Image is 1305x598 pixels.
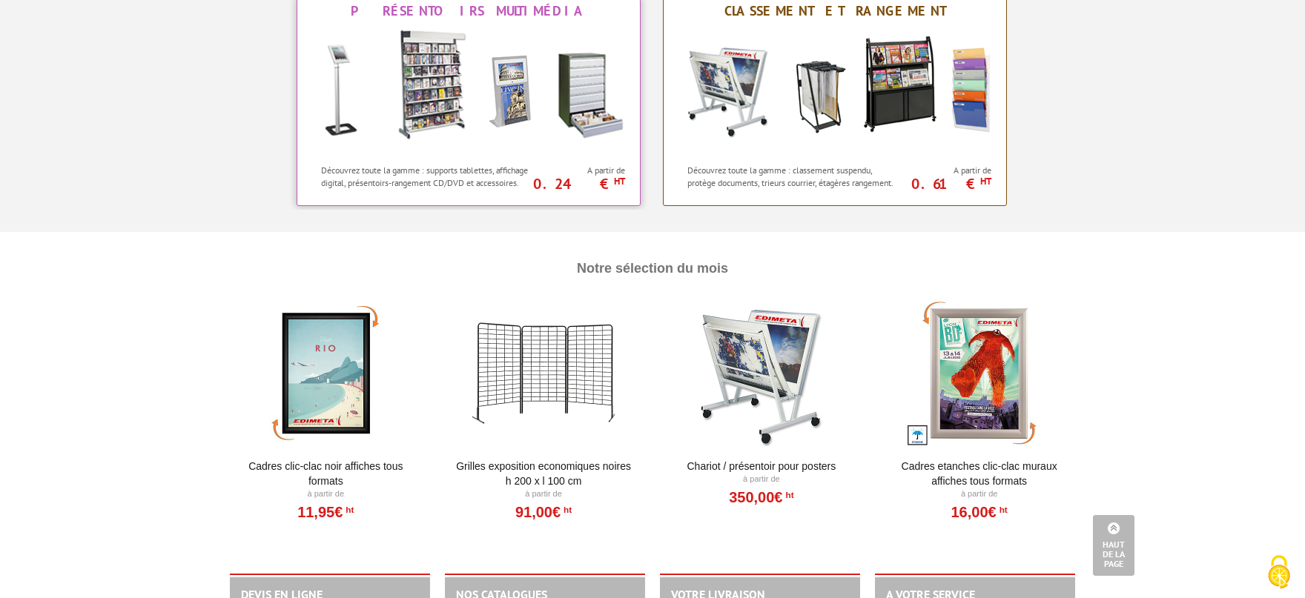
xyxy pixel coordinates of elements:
h4: Notre Sélection du mois [234,247,1071,291]
div: Classement et Rangement [667,3,1002,19]
img: Présentoirs Multimédia [305,23,632,156]
button: Cookies (fenêtre modale) [1253,548,1305,598]
p: 0.61 € [896,179,991,188]
p: 0.24 € [529,179,625,188]
p: À partir de [888,488,1071,500]
p: À partir de [670,474,853,485]
sup: HT [782,490,793,500]
a: 91,00€HT [515,508,572,516]
img: Classement et Rangement [672,23,998,156]
a: Cadres clic-clac noir affiches tous formats [234,459,417,488]
a: 11,95€HT [297,508,354,516]
div: Présentoirs Multimédia [301,3,636,19]
p: À partir de [234,488,417,500]
a: Grilles Exposition Economiques Noires H 200 x L 100 cm [452,459,635,488]
sup: HT [561,505,572,515]
sup: HT [997,505,1008,515]
span: A partir de [537,165,625,176]
a: 16,00€HT [951,508,1007,516]
a: Cadres Etanches Clic-Clac muraux affiches tous formats [888,459,1071,488]
p: Découvrez toute la gamme : supports tablettes, affichage digital, présentoirs-rangement CD/DVD et... [321,164,532,189]
a: 350,00€HT [729,493,793,502]
a: Haut de la page [1093,515,1134,576]
span: A partir de [903,165,991,176]
sup: HT [980,175,991,187]
sup: HT [343,505,354,515]
p: Découvrez toute la gamme : classement suspendu, protège documents, trieurs courrier, étagères ran... [687,164,899,189]
img: Cookies (fenêtre modale) [1261,554,1298,591]
p: À partir de [452,488,635,500]
a: Chariot / Présentoir pour posters [670,459,853,474]
sup: HT [614,175,625,187]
